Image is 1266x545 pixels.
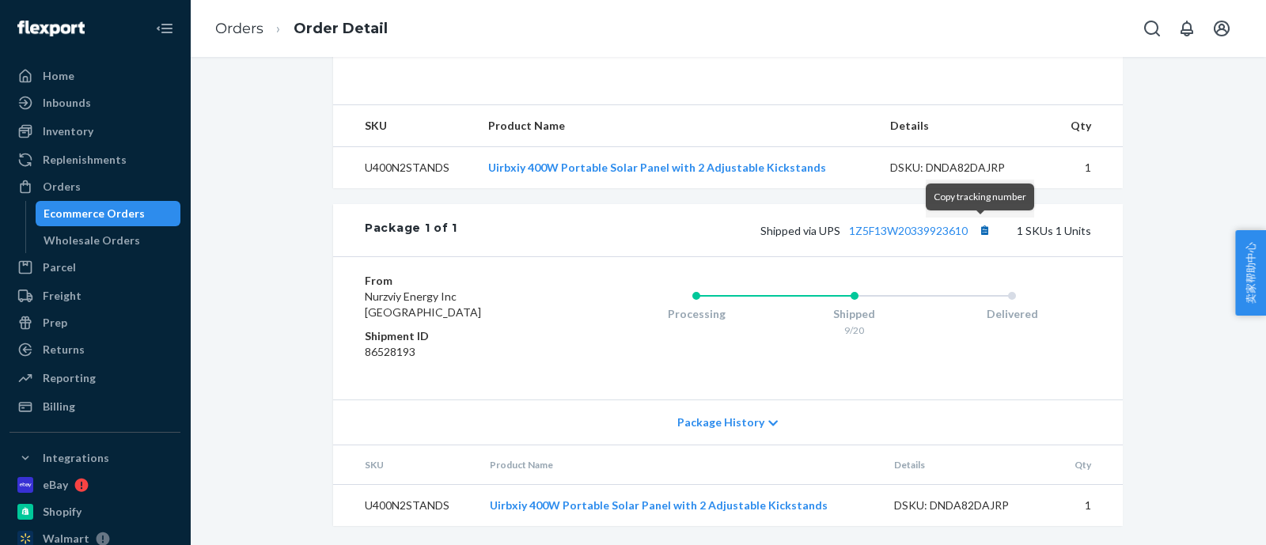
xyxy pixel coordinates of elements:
th: Product Name [477,445,881,485]
div: 9/20 [775,324,934,337]
div: Home [43,68,74,84]
button: 卖家帮助中心 [1235,230,1266,316]
span: Nurzviy Energy Inc [GEOGRAPHIC_DATA] [365,290,481,319]
div: Reporting [43,370,96,386]
th: Details [881,445,1056,485]
a: Uirbxiy 400W Portable Solar Panel with 2 Adjustable Kickstands [488,161,826,174]
div: Inbounds [43,95,91,111]
div: Prep [43,315,67,331]
th: Product Name [476,105,877,147]
th: Details [877,105,1052,147]
div: DSKU: DNDA82DAJRP [894,498,1043,513]
div: eBay [43,477,68,493]
a: Freight [9,283,180,308]
td: 1 [1051,147,1123,189]
a: Ecommerce Orders [36,201,181,226]
div: 1 SKUs 1 Units [457,220,1091,240]
div: Billing [43,399,75,414]
div: Shopify [43,504,81,520]
a: Orders [9,174,180,199]
div: DSKU: DNDA82DAJRP [890,160,1039,176]
a: Inbounds [9,90,180,115]
th: Qty [1055,445,1123,485]
dt: From [365,273,554,289]
th: Qty [1051,105,1123,147]
div: Freight [43,288,81,304]
div: Processing [617,306,775,322]
a: Returns [9,337,180,362]
th: SKU [333,105,476,147]
span: Copy tracking number [934,191,1026,202]
img: Flexport logo [17,21,85,36]
ol: breadcrumbs [203,6,400,52]
td: U400N2STANDS [333,485,477,527]
a: Replenishments [9,147,180,172]
div: Delivered [933,306,1091,322]
div: Parcel [43,259,76,275]
div: Wholesale Orders [44,233,140,248]
div: Ecommerce Orders [44,206,145,221]
span: Package History [677,414,764,430]
a: Order Detail [294,20,388,37]
a: Uirbxiy 400W Portable Solar Panel with 2 Adjustable Kickstands [490,498,828,512]
a: Home [9,63,180,89]
a: Orders [215,20,263,37]
button: Open notifications [1171,13,1203,44]
td: U400N2STANDS [333,147,476,189]
button: Integrations [9,445,180,471]
a: Billing [9,394,180,419]
div: Replenishments [43,152,127,168]
dt: Shipment ID [365,328,554,344]
a: Inventory [9,119,180,144]
td: 1 [1055,485,1123,527]
a: Parcel [9,255,180,280]
div: Shipped [775,306,934,322]
button: Open account menu [1206,13,1238,44]
a: Reporting [9,365,180,391]
div: Returns [43,342,85,358]
button: Copy tracking number [974,220,995,240]
button: Close Navigation [149,13,180,44]
div: Package 1 of 1 [365,220,457,240]
a: 1Z5F13W20339923610 [849,224,968,237]
div: Orders [43,179,81,195]
dd: 86528193 [365,344,554,360]
div: Integrations [43,450,109,466]
th: SKU [333,445,477,485]
a: Wholesale Orders [36,228,181,253]
button: Open Search Box [1136,13,1168,44]
a: Shopify [9,499,180,524]
a: Prep [9,310,180,335]
span: Shipped via UPS [760,224,995,237]
a: eBay [9,472,180,498]
div: Inventory [43,123,93,139]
